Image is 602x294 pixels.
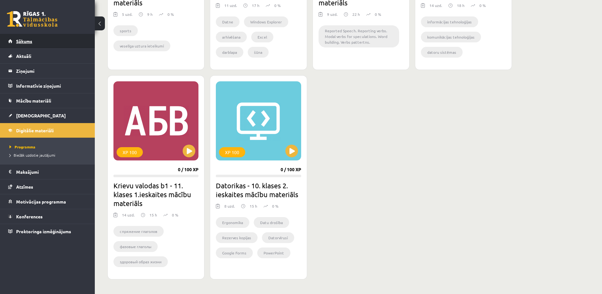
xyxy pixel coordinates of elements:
li: PowerPoint [257,247,290,258]
li: Datne [216,16,240,27]
li: cпряжение глаголов [113,226,164,237]
a: Maksājumi [8,165,87,179]
p: 17 h [252,3,259,8]
span: Proktoringa izmēģinājums [16,228,71,234]
li: здоровый образ жизни [113,256,168,267]
div: 14 uzd. [122,212,135,222]
span: [DEMOGRAPHIC_DATA] [16,113,66,118]
div: XP 100 [219,147,245,157]
a: Informatīvie ziņojumi [8,78,87,93]
p: 9 h [147,11,153,17]
a: Ziņojumi [8,64,87,78]
legend: Maksājumi [16,165,87,179]
p: 15 h [149,212,157,218]
a: Sākums [8,34,87,48]
a: Digitālie materiāli [8,123,87,138]
span: Digitālie materiāli [16,128,54,133]
li: Ergonomika [216,217,249,228]
li: šūna [248,47,269,58]
div: 14 uzd. [429,3,442,12]
span: Programma [9,144,35,149]
a: Mācību materiāli [8,93,87,108]
div: XP 100 [117,147,143,157]
li: Datorvīrusi [262,232,294,243]
a: Rīgas 1. Tālmācības vidusskola [7,11,58,27]
li: datoru sistēmas [421,47,463,58]
div: 5 uzd. [122,11,132,21]
li: arhivēšana [216,32,247,42]
li: komunikācijas tehnoloģijas [421,32,481,42]
p: 0 % [274,3,281,8]
legend: Ziņojumi [16,64,87,78]
p: 0 % [172,212,178,218]
legend: Informatīvie ziņojumi [16,78,87,93]
div: 11 uzd. [224,3,237,12]
p: 0 % [167,11,174,17]
li: sports [113,25,138,36]
div: 8 uzd. [224,203,235,213]
li: darblapa [216,47,243,58]
span: Aktuāli [16,53,31,59]
h2: Krievu valodas b1 - 11. klases 1.ieskaites mācību materiāls [113,181,198,208]
p: 22 h [352,11,360,17]
a: Programma [9,144,88,150]
span: Mācību materiāli [16,98,51,103]
a: Konferences [8,209,87,224]
li: Windows Explorer [244,16,288,27]
p: 18 h [457,3,465,8]
span: Biežāk uzdotie jautājumi [9,153,55,158]
li: Reported Speech. Reporting verbs. Modal verbs for speculations. Word building. Verbs pattertns. [319,25,399,47]
p: 0 % [479,3,486,8]
a: Biežāk uzdotie jautājumi [9,152,88,158]
h2: Datorikas - 10. klases 2. ieskaites mācību materiāls [216,181,301,199]
li: Google Forms [216,247,253,258]
p: 0 % [272,203,278,209]
div: 9 uzd. [327,11,337,21]
li: Datu drošība [254,217,289,228]
li: informācijas tehnoloģijas [421,16,478,27]
a: Atzīmes [8,179,87,194]
li: Excel [251,32,273,42]
a: Aktuāli [8,49,87,63]
p: 15 h [250,203,257,209]
li: фазовые глаголы [113,241,158,252]
span: Konferences [16,214,43,219]
li: Rezerves kopijas [216,232,258,243]
span: Sākums [16,38,32,44]
a: [DEMOGRAPHIC_DATA] [8,108,87,123]
span: Motivācijas programma [16,199,66,204]
span: Atzīmes [16,184,33,190]
p: 0 % [375,11,381,17]
a: Motivācijas programma [8,194,87,209]
li: veselīga uztura ieteikumi [113,41,170,51]
a: Proktoringa izmēģinājums [8,224,87,239]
